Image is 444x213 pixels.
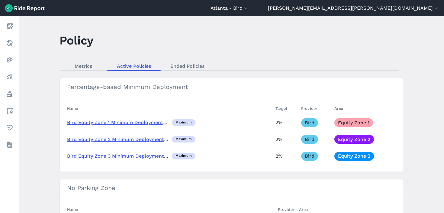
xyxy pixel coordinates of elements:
a: Bird Equity Zone 2 Minimum Deployment 2% [67,136,172,142]
div: maximum [172,119,195,126]
a: Heatmaps [4,54,15,65]
a: Report [4,21,15,31]
a: Areas [4,105,15,116]
h3: No Parking Zone [60,179,404,196]
a: Equity Zone 2 [334,135,374,144]
div: maximum [172,136,195,143]
img: Ride Report [5,4,45,12]
th: Target [273,103,299,114]
a: Health [4,122,15,133]
div: maximum [172,153,195,159]
th: Name [67,103,273,114]
a: Bird [301,135,318,144]
td: 2% [273,148,299,164]
a: Ended Policies [161,61,214,70]
a: Realtime [4,38,15,48]
h1: Policy [60,32,93,49]
a: Equity Zone 1 [334,118,373,127]
a: Active Policies [107,61,161,70]
h3: Percentage-based Minimum Deployment [60,78,404,95]
a: Bird Equity Zone 3 Minimum Deployment 2% [67,153,172,159]
td: 2% [273,114,299,131]
a: Datasets [4,139,15,150]
th: Provider [299,103,332,114]
td: 2% [273,131,299,148]
button: [PERSON_NAME][EMAIL_ADDRESS][PERSON_NAME][DOMAIN_NAME] [268,5,439,12]
a: Equity Zone 3 [334,152,374,161]
a: Analyze [4,71,15,82]
button: Atlanta - Bird [211,5,249,12]
th: Area [332,103,396,114]
a: Bird [301,152,318,161]
a: Metrics [60,61,107,70]
a: Bird [301,118,318,127]
a: Bird Equity Zone 1 Minimum Deployment 2% [67,120,172,125]
a: Policy [4,88,15,99]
